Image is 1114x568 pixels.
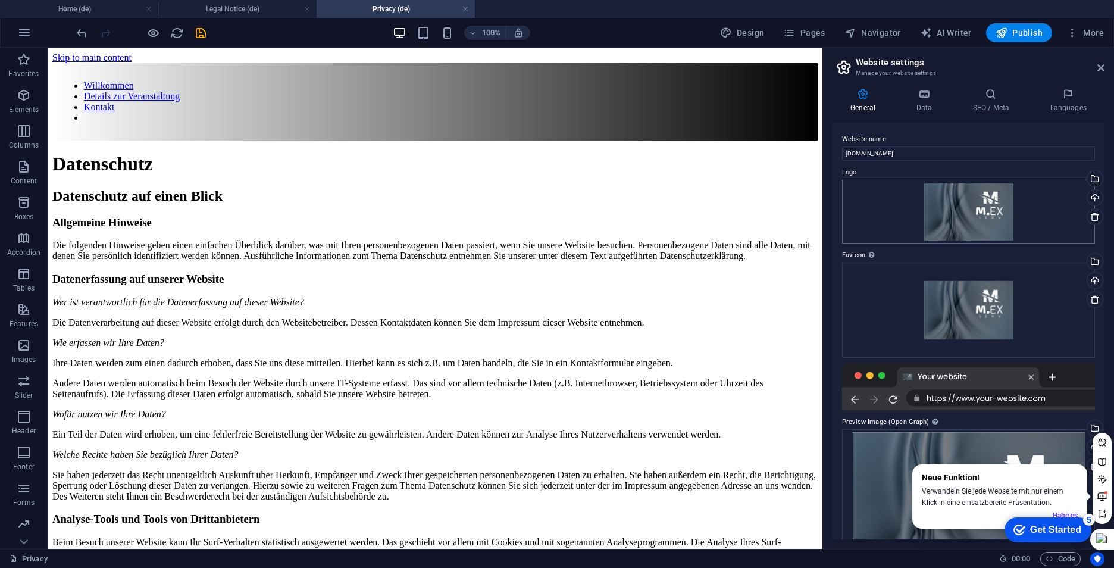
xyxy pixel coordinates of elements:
[986,23,1052,42] button: Publish
[10,6,96,31] div: Get Started 5 items remaining, 0% complete
[842,146,1095,161] input: Name...
[920,27,972,39] span: AI Writer
[9,105,39,114] p: Elements
[996,27,1043,39] span: Publish
[14,212,34,221] p: Boxes
[833,88,898,113] h4: General
[715,23,769,42] button: Design
[513,27,524,38] i: On resize automatically adjust zoom level to fit chosen device.
[12,355,36,364] p: Images
[915,23,977,42] button: AI Writer
[898,88,955,113] h4: Data
[7,533,40,543] p: Marketing
[7,248,40,257] p: Accordion
[5,5,84,15] a: Skip to main content
[74,26,89,40] button: undo
[13,462,35,472] p: Footer
[146,26,160,40] button: Click here to leave preview mode and continue editing
[193,26,208,40] button: save
[842,132,1095,146] label: Website name
[9,141,39,150] p: Columns
[10,552,48,566] a: Click to cancel selection. Double-click to open Pages
[783,27,825,39] span: Pages
[12,426,36,436] p: Header
[11,176,37,186] p: Content
[842,263,1095,358] div: Logo_visitencard-61Ok0EYI_DtZTz1LYJqclg-oxxTlgaUONey1aKUgFr78Q.png
[856,57,1104,68] h2: Website settings
[170,26,184,40] i: Reload page
[75,26,89,40] i: Undo: Change menu items (Ctrl+Z)
[464,26,506,40] button: 100%
[35,13,86,24] div: Get Started
[842,166,1095,180] label: Logo
[778,23,830,42] button: Pages
[844,27,901,39] span: Navigator
[170,26,184,40] button: reload
[1040,552,1081,566] button: Code
[999,552,1031,566] h6: Session time
[715,23,769,42] div: Design (Ctrl+Alt+Y)
[482,26,501,40] h6: 100%
[317,2,475,15] h4: Privacy (de)
[1046,552,1075,566] span: Code
[1012,552,1030,566] span: 00 00
[842,415,1095,429] label: Preview Image (Open Graph)
[8,69,39,79] p: Favorites
[842,180,1095,244] div: Logo_visitencard-61Ok0EYI_DtZTz1LYJqclg.jpg
[1090,552,1104,566] button: Usercentrics
[1062,23,1109,42] button: More
[10,319,38,329] p: Features
[1032,88,1104,113] h4: Languages
[194,26,208,40] i: Save (Ctrl+S)
[1066,27,1104,39] span: More
[1020,554,1022,563] span: :
[15,391,33,400] p: Slider
[13,498,35,507] p: Forms
[856,68,1081,79] h3: Manage your website settings
[88,2,100,14] div: 5
[158,2,317,15] h4: Legal Notice (de)
[955,88,1032,113] h4: SEO / Meta
[720,27,765,39] span: Design
[13,283,35,293] p: Tables
[842,248,1095,263] label: Favicon
[840,23,906,42] button: Navigator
